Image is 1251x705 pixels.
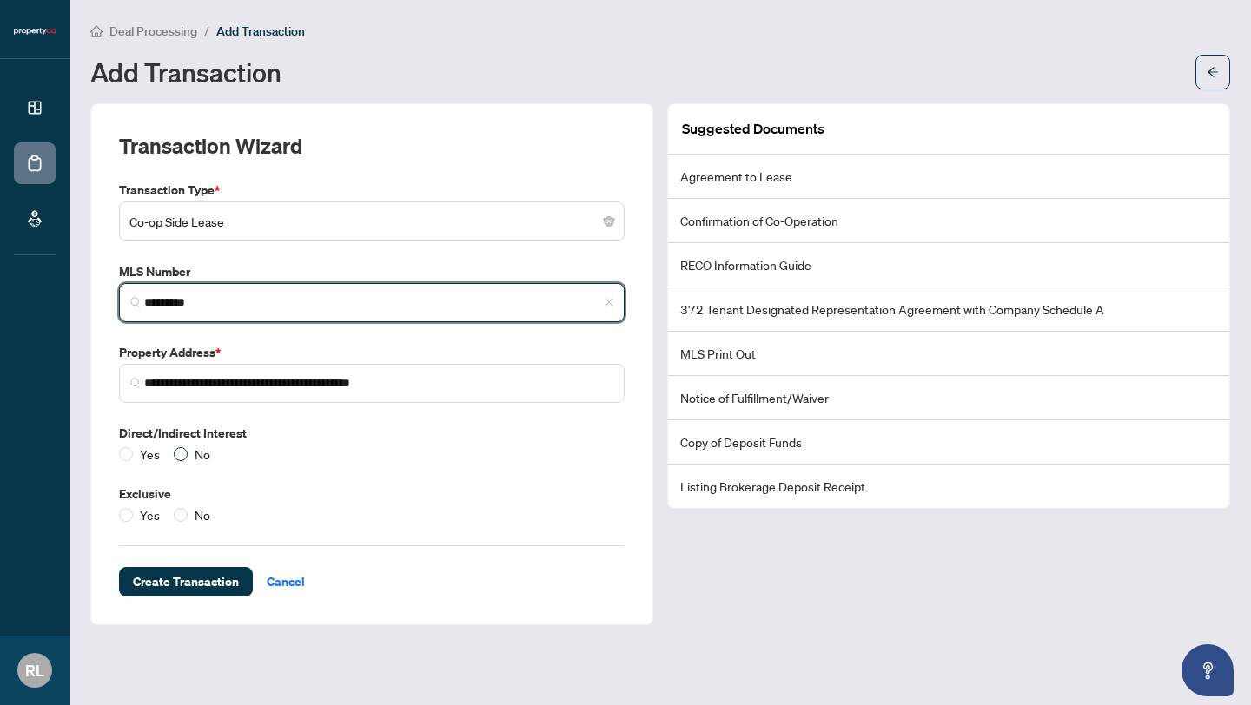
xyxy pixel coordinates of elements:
article: Suggested Documents [682,118,824,140]
span: Yes [133,505,167,524]
span: No [188,445,217,464]
img: search_icon [130,378,141,388]
span: Co-op Side Lease [129,205,614,238]
li: / [204,21,209,41]
span: close-circle [604,216,614,227]
li: MLS Print Out [668,332,1229,376]
span: No [188,505,217,524]
li: Confirmation of Co-Operation [668,199,1229,243]
h2: Transaction Wizard [119,132,302,160]
li: Notice of Fulfillment/Waiver [668,376,1229,420]
span: Yes [133,445,167,464]
label: Exclusive [119,484,625,504]
img: search_icon [130,297,141,307]
span: arrow-left [1207,66,1219,78]
label: Direct/Indirect Interest [119,424,625,443]
li: Agreement to Lease [668,155,1229,199]
span: close [604,297,614,307]
img: logo [14,26,56,36]
span: RL [25,658,44,682]
label: MLS Number [119,262,625,281]
button: Create Transaction [119,567,253,596]
span: Deal Processing [109,23,197,39]
span: home [90,25,103,37]
label: Transaction Type [119,181,625,200]
span: Add Transaction [216,23,305,39]
li: Copy of Deposit Funds [668,420,1229,465]
h1: Add Transaction [90,58,281,86]
label: Property Address [119,343,625,362]
span: Cancel [267,568,305,596]
button: Open asap [1181,644,1234,696]
button: Cancel [253,567,319,596]
span: Create Transaction [133,568,239,596]
li: Listing Brokerage Deposit Receipt [668,465,1229,508]
li: 372 Tenant Designated Representation Agreement with Company Schedule A [668,287,1229,332]
li: RECO Information Guide [668,243,1229,287]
